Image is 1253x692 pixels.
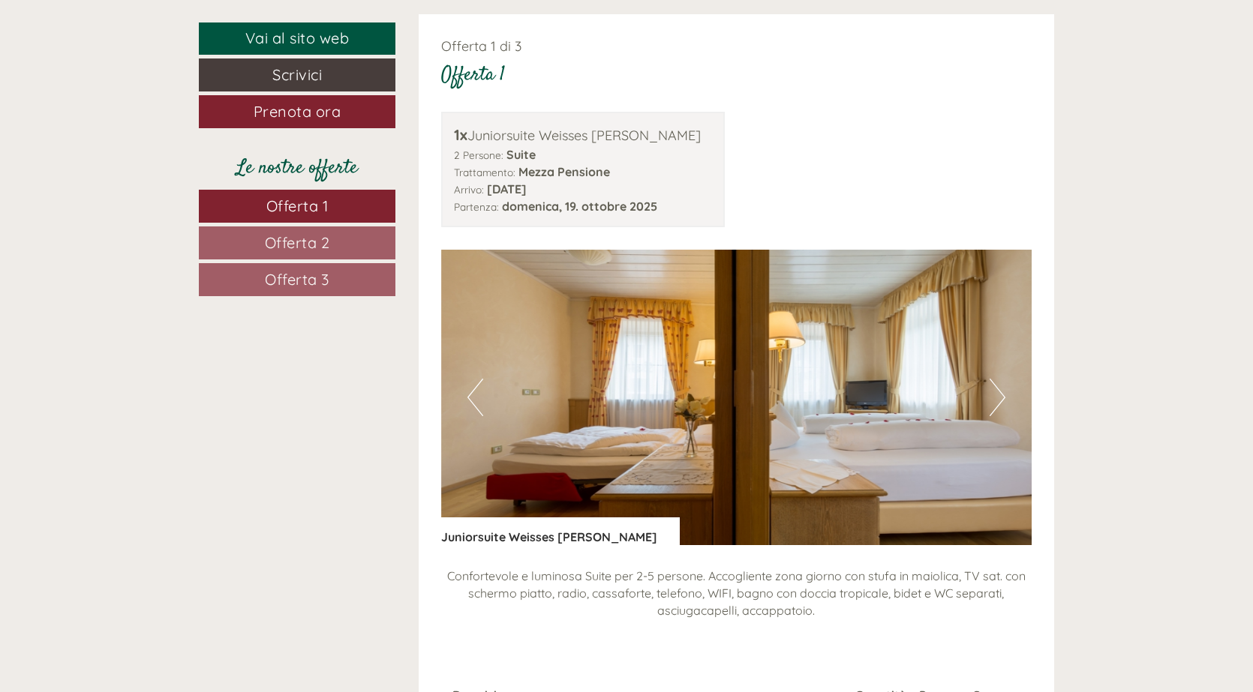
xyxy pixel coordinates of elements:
img: image [441,250,1032,545]
div: mercoledì [254,11,338,37]
b: domenica, 19. ottobre 2025 [502,199,657,214]
span: Offerta 1 di 3 [441,37,521,55]
small: Partenza: [454,200,499,213]
b: Suite [506,147,536,162]
div: Juniorsuite Weisses [PERSON_NAME] [454,124,713,146]
button: Next [990,379,1005,416]
div: Le nostre offerte [199,154,395,182]
a: Prenota ora [199,95,395,128]
small: Arrivo: [454,183,484,196]
a: Scrivici [199,58,395,91]
b: [DATE] [487,181,527,196]
a: Vai al sito web [199,22,395,55]
b: 1x [454,125,467,144]
div: Juniorsuite Weisses [PERSON_NAME] [441,517,680,546]
button: Invia [510,388,592,421]
div: Buon giorno, come possiamo aiutarla? [11,40,245,86]
small: 2 Persone: [454,148,503,161]
b: Mezza Pensione [518,164,610,179]
button: Previous [467,379,483,416]
span: Offerta 1 [266,196,329,215]
p: Confortevole e luminosa Suite per 2-5 persone. Accogliente zona giorno con stufa in maiolica, TV ... [441,568,1032,619]
small: Trattamento: [454,166,515,178]
small: 09:08 [23,73,237,83]
span: Offerta 2 [265,233,330,252]
span: Offerta 3 [265,270,329,289]
div: Offerta 1 [441,61,505,89]
div: Hotel Weisses [PERSON_NAME] [23,43,237,55]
